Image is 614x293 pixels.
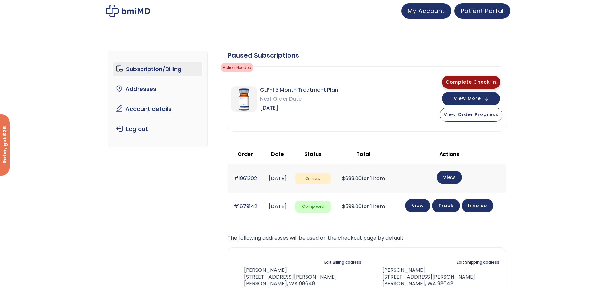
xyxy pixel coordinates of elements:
[269,203,287,210] time: [DATE]
[231,86,257,112] img: GLP-1 3 Month Treatment Plan
[334,164,393,192] td: for 1 item
[234,175,257,182] a: #1961302
[295,173,331,185] span: On hold
[342,203,345,210] span: $
[108,51,208,147] nav: Account pages
[342,175,345,182] span: $
[439,151,459,158] span: Actions
[304,151,322,158] span: Status
[437,171,462,184] a: View
[408,7,445,15] span: My Account
[457,258,499,267] a: Edit Shipping address
[113,102,202,116] a: Account details
[295,201,331,213] span: Completed
[271,151,284,158] span: Date
[442,92,500,105] button: View More
[462,199,493,212] a: Invoice
[113,82,202,96] a: Addresses
[454,96,481,101] span: View More
[234,203,257,210] a: #1879142
[260,104,338,113] span: [DATE]
[461,7,504,15] span: Patient Portal
[269,175,287,182] time: [DATE]
[432,199,460,212] a: Track
[356,151,370,158] span: Total
[442,76,500,89] button: Complete Check In
[342,203,362,210] span: 599.00
[446,79,496,85] span: Complete Check In
[440,108,502,122] button: View Order Progress
[234,267,337,287] address: [PERSON_NAME] [STREET_ADDRESS][PERSON_NAME] [PERSON_NAME], WA 98648
[113,122,202,136] a: Log out
[228,51,506,60] div: Paused Subscriptions
[113,62,202,76] a: Subscription/Billing
[454,3,510,19] a: Patient Portal
[228,233,506,243] p: The following addresses will be used on the checkout page by default.
[221,63,253,72] span: Action Needed
[324,258,361,267] a: Edit Billing address
[260,86,338,95] span: GLP-1 3 Month Treatment Plan
[238,151,253,158] span: Order
[401,3,451,19] a: My Account
[260,95,338,104] span: Next Order Date
[405,199,430,212] a: View
[444,111,498,118] span: View Order Progress
[334,193,393,221] td: for 1 item
[372,267,475,287] address: [PERSON_NAME] [STREET_ADDRESS][PERSON_NAME] [PERSON_NAME], WA 98648
[106,5,150,17] img: My account
[342,175,362,182] span: 699.00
